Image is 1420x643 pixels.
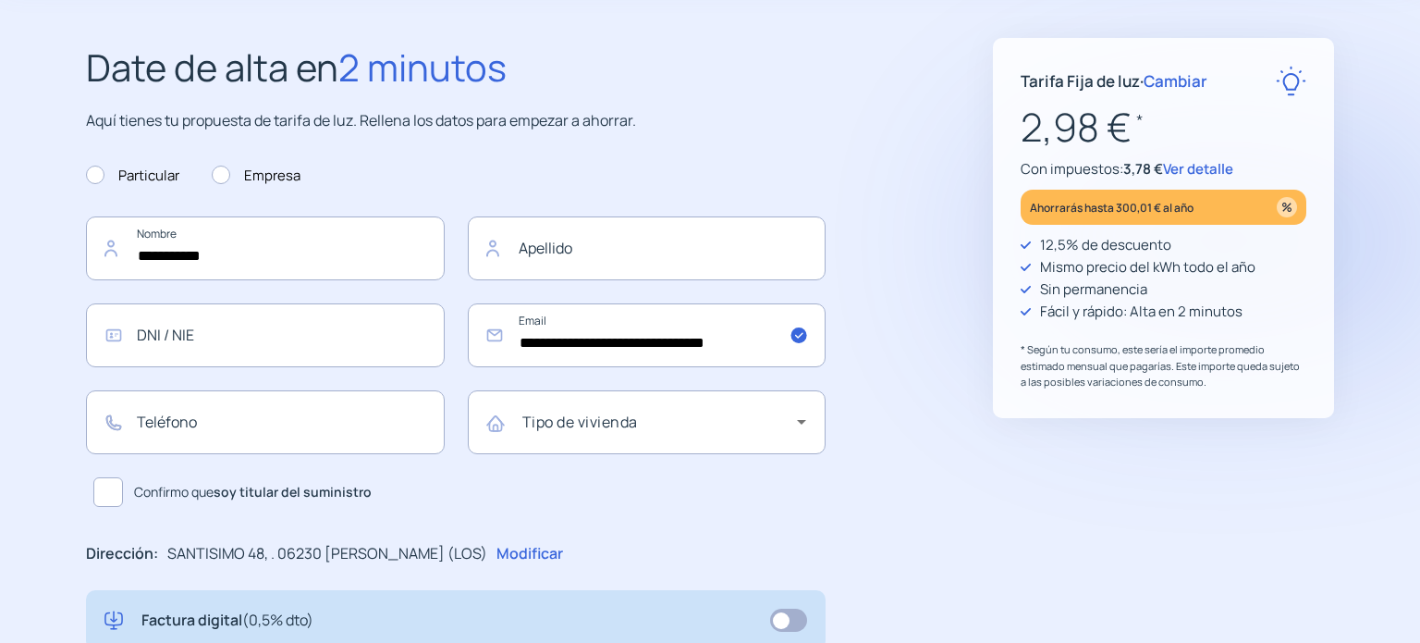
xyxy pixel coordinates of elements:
[1040,301,1242,323] p: Fácil y rápido: Alta en 2 minutos
[104,609,123,633] img: digital-invoice.svg
[1040,234,1171,256] p: 12,5% de descuento
[214,483,372,501] b: soy titular del suministro
[242,610,313,630] span: (0,5% dto)
[522,412,638,432] mat-label: Tipo de vivienda
[1030,197,1194,218] p: Ahorrarás hasta 300,01 € al año
[1040,256,1255,278] p: Mismo precio del kWh todo el año
[338,42,507,93] span: 2 minutos
[1277,197,1297,217] img: percentage_icon.svg
[134,482,372,502] span: Confirmo que
[86,109,826,133] p: Aquí tienes tu propuesta de tarifa de luz. Rellena los datos para empezar a ahorrar.
[1144,70,1207,92] span: Cambiar
[1040,278,1147,301] p: Sin permanencia
[86,542,158,566] p: Dirección:
[1021,68,1207,93] p: Tarifa Fija de luz ·
[86,38,826,97] h2: Date de alta en
[212,165,300,187] label: Empresa
[167,542,487,566] p: SANTISIMO 48, . 06230 [PERSON_NAME] (LOS)
[496,542,563,566] p: Modificar
[141,609,313,633] p: Factura digital
[1021,158,1306,180] p: Con impuestos:
[1123,159,1163,179] span: 3,78 €
[86,165,179,187] label: Particular
[1276,66,1306,96] img: rate-E.svg
[1021,96,1306,158] p: 2,98 €
[1163,159,1233,179] span: Ver detalle
[1021,341,1306,390] p: * Según tu consumo, este sería el importe promedio estimado mensual que pagarías. Este importe qu...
